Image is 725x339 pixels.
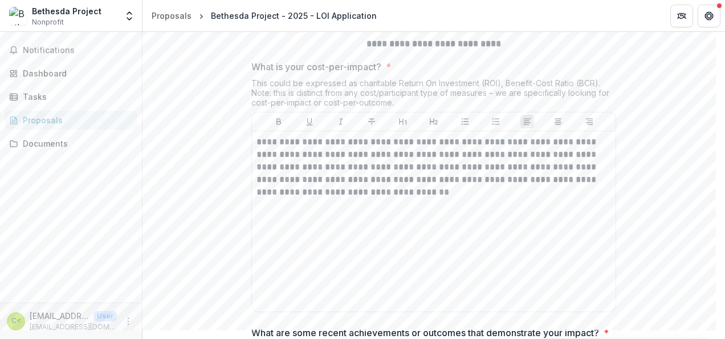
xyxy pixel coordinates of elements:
p: [EMAIL_ADDRESS][DOMAIN_NAME] [30,322,117,332]
div: Tasks [23,91,128,103]
span: Notifications [23,46,133,55]
p: User [93,311,117,321]
button: Get Help [698,5,720,27]
img: Bethesda Project [9,7,27,25]
button: Ordered List [489,115,503,128]
button: Align Right [583,115,596,128]
p: What is your cost-per-impact? [251,60,381,74]
div: Bethesda Project [32,5,101,17]
button: Partners [670,5,693,27]
div: Proposals [23,114,128,126]
div: This could be expressed as charitable Return On Investment (ROI), Benefit-Cost Ratio (BCR). Note:... [251,78,616,112]
button: Open entity switcher [121,5,137,27]
div: communitylife@bethesdaproject.org <communitylife@bethesdaproject.org> [11,317,21,325]
div: Bethesda Project - 2025 - LOI Application [211,10,377,22]
button: Heading 1 [396,115,410,128]
button: Notifications [5,41,137,59]
button: Bold [272,115,286,128]
button: Underline [303,115,316,128]
div: Documents [23,138,128,150]
a: Documents [5,134,137,153]
button: Align Center [551,115,565,128]
span: Nonprofit [32,17,64,27]
a: Proposals [147,7,196,24]
button: Align Left [520,115,534,128]
button: Heading 2 [427,115,441,128]
button: Bullet List [458,115,472,128]
div: Dashboard [23,67,128,79]
a: Proposals [5,111,137,130]
button: Strike [365,115,378,128]
a: Dashboard [5,64,137,83]
button: Italicize [334,115,348,128]
div: Proposals [152,10,192,22]
nav: breadcrumb [147,7,381,24]
button: More [121,314,135,328]
a: Tasks [5,87,137,106]
p: [EMAIL_ADDRESS][DOMAIN_NAME] <[EMAIL_ADDRESS][DOMAIN_NAME]> [30,310,89,322]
